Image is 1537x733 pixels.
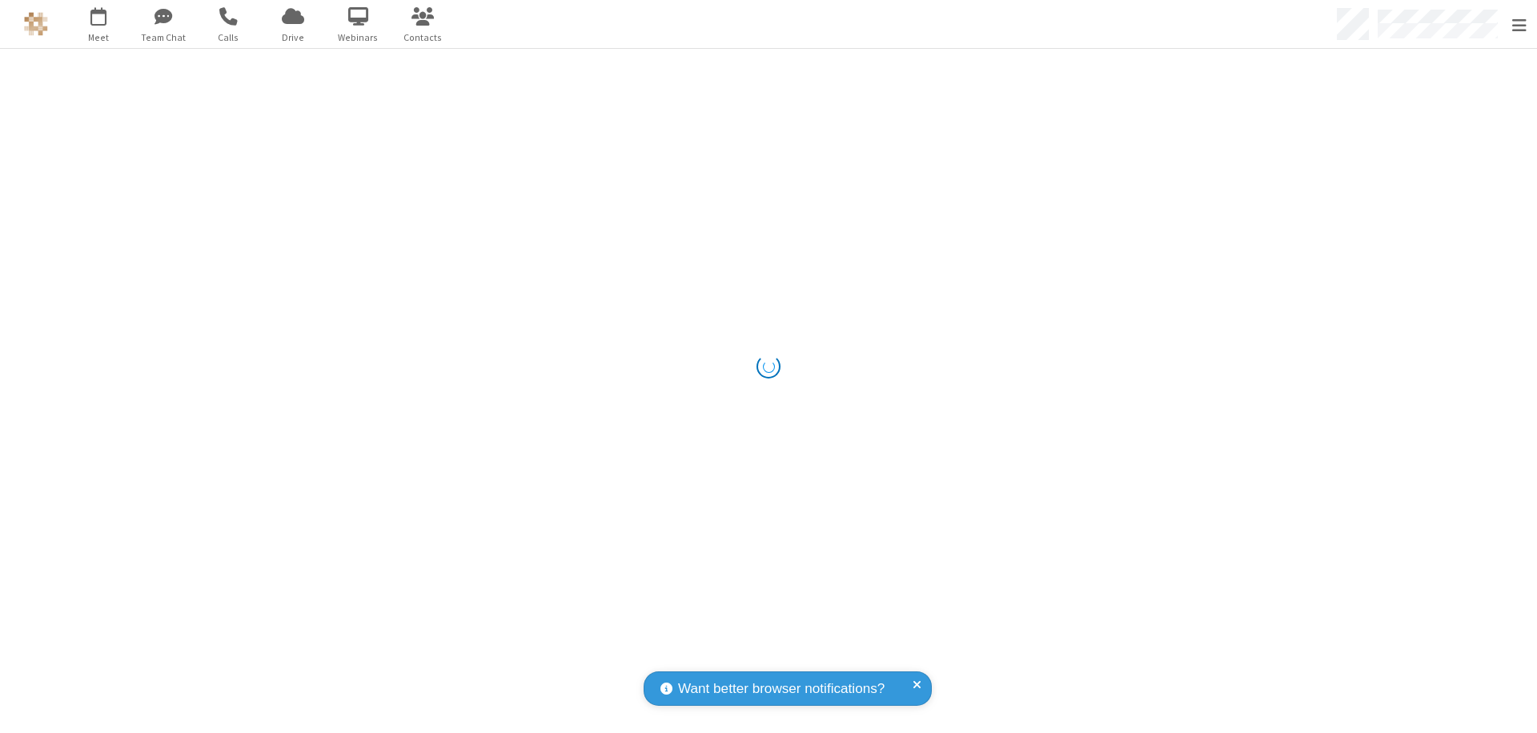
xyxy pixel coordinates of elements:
span: Webinars [328,30,388,45]
span: Meet [69,30,129,45]
span: Team Chat [134,30,194,45]
span: Contacts [393,30,453,45]
span: Want better browser notifications? [678,679,885,699]
span: Drive [263,30,323,45]
span: Calls [199,30,259,45]
img: QA Selenium DO NOT DELETE OR CHANGE [24,12,48,36]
